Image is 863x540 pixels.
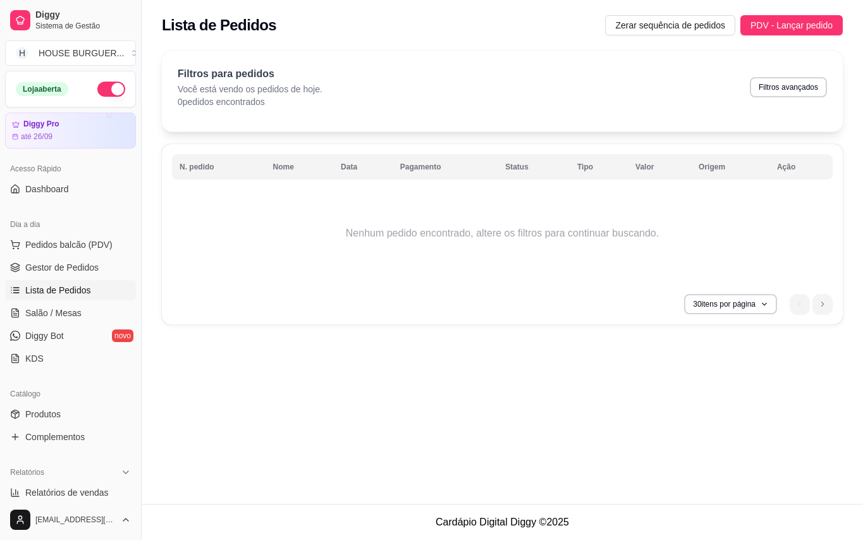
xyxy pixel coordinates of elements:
[25,329,64,342] span: Diggy Bot
[5,5,136,35] a: DiggySistema de Gestão
[5,482,136,503] a: Relatórios de vendas
[172,154,266,180] th: N. pedido
[393,154,498,180] th: Pagamento
[35,515,116,525] span: [EMAIL_ADDRESS][DOMAIN_NAME]
[5,303,136,323] a: Salão / Mesas
[178,83,322,95] p: Você está vendo os pedidos de hoje.
[21,132,52,142] article: até 26/09
[162,15,276,35] h2: Lista de Pedidos
[178,95,322,108] p: 0 pedidos encontrados
[25,183,69,195] span: Dashboard
[23,120,59,129] article: Diggy Pro
[5,159,136,179] div: Acesso Rápido
[5,40,136,66] button: Select a team
[750,77,827,97] button: Filtros avançados
[25,238,113,251] span: Pedidos balcão (PDV)
[25,408,61,420] span: Produtos
[25,431,85,443] span: Complementos
[172,183,833,284] td: Nenhum pedido encontrado, altere os filtros para continuar buscando.
[740,15,843,35] button: PDV - Lançar pedido
[39,47,124,59] div: HOUSE BURGUER ...
[10,467,44,477] span: Relatórios
[178,66,322,82] p: Filtros para pedidos
[5,427,136,447] a: Complementos
[35,9,131,21] span: Diggy
[142,504,863,540] footer: Cardápio Digital Diggy © 2025
[5,280,136,300] a: Lista de Pedidos
[498,154,570,180] th: Status
[5,113,136,149] a: Diggy Proaté 26/09
[783,288,839,321] nav: pagination navigation
[25,352,44,365] span: KDS
[35,21,131,31] span: Sistema de Gestão
[684,294,777,314] button: 30itens por página
[812,294,833,314] li: next page button
[570,154,628,180] th: Tipo
[25,486,109,499] span: Relatórios de vendas
[605,15,735,35] button: Zerar sequência de pedidos
[769,154,833,180] th: Ação
[5,384,136,404] div: Catálogo
[25,284,91,297] span: Lista de Pedidos
[5,214,136,235] div: Dia a dia
[750,18,833,32] span: PDV - Lançar pedido
[5,505,136,535] button: [EMAIL_ADDRESS][DOMAIN_NAME]
[628,154,691,180] th: Valor
[5,235,136,255] button: Pedidos balcão (PDV)
[266,154,334,180] th: Nome
[5,179,136,199] a: Dashboard
[25,307,82,319] span: Salão / Mesas
[5,326,136,346] a: Diggy Botnovo
[16,82,68,96] div: Loja aberta
[5,404,136,424] a: Produtos
[5,348,136,369] a: KDS
[691,154,769,180] th: Origem
[615,18,725,32] span: Zerar sequência de pedidos
[5,257,136,278] a: Gestor de Pedidos
[333,154,393,180] th: Data
[97,82,125,97] button: Alterar Status
[25,261,99,274] span: Gestor de Pedidos
[16,47,28,59] span: H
